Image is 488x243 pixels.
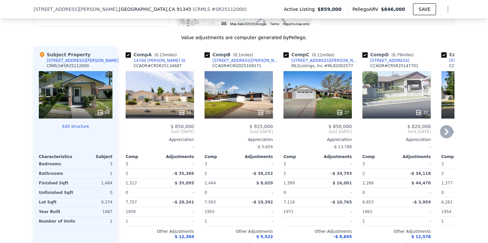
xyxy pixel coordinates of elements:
[126,229,194,234] div: Other Adjustments
[205,154,239,159] div: Comp
[77,178,112,188] div: 1,484
[126,190,128,195] span: 0
[205,181,216,185] span: 1,444
[441,162,444,166] span: 3
[370,58,409,63] div: [STREET_ADDRESS]
[77,169,112,178] div: 1
[319,159,352,169] div: -
[362,229,431,234] div: Other Adjustments
[252,171,273,176] span: -$ 38,252
[410,171,431,176] span: -$ 34,118
[126,129,194,134] span: Sold [DATE]
[362,200,374,204] span: 6,653
[283,200,295,204] span: 7,118
[235,53,241,57] span: 0.1
[167,7,191,12] span: , CA 91345
[441,3,454,16] button: Show Options
[47,63,89,68] div: CRMLS # SR25112000
[161,188,194,197] div: -
[317,6,342,13] span: $859,000
[381,7,405,12] span: $846,000
[39,124,112,129] button: Edit structure
[205,190,207,195] span: 0
[413,3,436,15] button: SAVE
[47,58,119,63] div: [STREET_ADDRESS][PERSON_NAME]
[205,217,237,226] div: 1
[205,129,273,134] span: Sold [DATE]
[250,124,273,129] span: $ 925,000
[126,200,137,204] span: 7,757
[239,154,273,159] div: Adjustments
[284,6,317,13] span: Active Listing
[171,124,194,129] span: $ 850,000
[283,22,309,26] a: Report a map error
[441,169,474,178] div: 2
[398,207,431,216] div: -
[126,169,159,178] div: 2
[205,207,237,216] div: 1955
[161,217,194,226] div: -
[175,181,194,185] span: $ 35,095
[397,154,431,159] div: Adjustments
[77,207,112,216] div: 1987
[39,159,74,169] div: Bedrooms
[362,162,365,166] span: 3
[39,198,74,207] div: Lot Sqft
[283,137,352,142] div: Appreciation
[313,53,322,57] span: 0.11
[319,188,352,197] div: -
[283,51,337,58] div: Comp C
[39,188,74,197] div: Unfinished Sqft
[34,6,117,13] span: [STREET_ADDRESS][PERSON_NAME]
[240,159,273,169] div: -
[34,34,454,41] div: Value adjustments are computer generated by Pellego .
[212,58,281,63] div: [STREET_ADDRESS][PERSON_NAME]
[205,162,207,166] span: 3
[319,217,352,226] div: -
[256,145,273,149] span: -$ 5,654
[230,22,266,26] span: Map data ©2025 Google
[398,188,431,197] div: -
[126,162,128,166] span: 3
[126,51,179,58] div: Comp A
[175,234,194,239] span: $ 12,304
[370,63,418,68] div: CCAOR # CRSR25147701
[362,217,395,226] div: 1
[291,63,353,68] div: MLSListings, Inc. # ML82002577
[283,229,352,234] div: Other Adjustments
[362,129,431,134] span: Sold [DATE]
[211,7,245,12] span: # SR25112000
[256,234,273,239] span: $ 9,522
[362,207,395,216] div: 1962
[398,159,431,169] div: -
[97,109,110,116] div: 18
[407,124,431,129] span: $ 820,000
[39,178,74,188] div: Finished Sqft
[376,14,401,19] text: Selected Comp
[318,154,352,159] div: Adjustments
[134,63,182,68] div: CCAOR # CRSR25134687
[389,53,416,57] span: ( miles)
[77,159,112,169] div: 3
[194,7,210,12] span: CRMLS
[283,129,352,134] span: Sold [DATE]
[134,58,185,63] div: 14700 [PERSON_NAME] St
[126,137,194,142] div: Appreciation
[270,22,279,26] a: Terms (opens in new tab)
[39,217,75,226] div: Number of Units
[362,169,395,178] div: 2
[334,234,352,239] span: -$ 8,695
[240,188,273,197] div: -
[252,200,273,204] span: -$ 19,392
[411,234,431,239] span: $ 12,576
[126,58,185,63] a: 14700 [PERSON_NAME] St
[212,63,261,68] div: CCAOR # CRGD25106571
[222,22,226,25] button: Keyboard shortcuts
[362,51,416,58] div: Comp D
[161,207,194,216] div: -
[205,58,281,63] a: [STREET_ADDRESS][PERSON_NAME]
[329,124,352,129] span: $ 850,000
[205,169,237,178] div: 2
[415,109,428,116] div: 37
[77,188,112,197] div: 0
